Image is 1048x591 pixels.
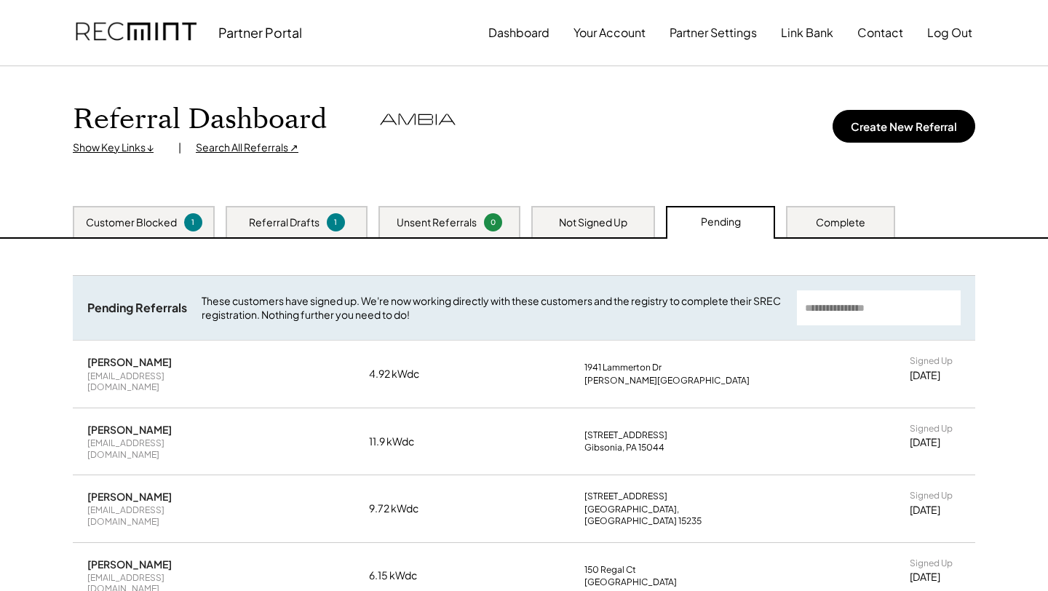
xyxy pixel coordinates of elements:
div: [GEOGRAPHIC_DATA], [GEOGRAPHIC_DATA] 15235 [584,504,766,526]
div: 1 [329,217,343,228]
div: Referral Drafts [249,215,319,230]
div: [GEOGRAPHIC_DATA] [584,576,677,588]
button: Your Account [573,18,646,47]
div: Not Signed Up [559,215,627,230]
div: These customers have signed up. We're now working directly with these customers and the registry ... [202,294,782,322]
div: 4.92 kWdc [369,367,442,381]
div: Signed Up [910,558,953,569]
div: [PERSON_NAME] [87,490,172,503]
div: Customer Blocked [86,215,177,230]
div: 0 [486,217,500,228]
div: Signed Up [910,423,953,435]
div: [PERSON_NAME] [87,558,172,571]
button: Log Out [927,18,972,47]
div: Pending Referrals [87,301,187,316]
div: 150 Regal Ct [584,564,636,576]
div: [DATE] [910,368,940,383]
div: Search All Referrals ↗ [196,140,298,155]
div: Complete [816,215,865,230]
img: recmint-logotype%403x.png [76,8,196,57]
div: Show Key Links ↓ [73,140,164,155]
div: [STREET_ADDRESS] [584,491,667,502]
div: 1 [186,217,200,228]
div: [PERSON_NAME] [87,423,172,436]
div: [EMAIL_ADDRESS][DOMAIN_NAME] [87,437,226,460]
div: [PERSON_NAME][GEOGRAPHIC_DATA] [584,375,750,386]
button: Dashboard [488,18,549,47]
h1: Referral Dashboard [73,103,327,137]
div: Unsent Referrals [397,215,477,230]
img: ambia-solar.svg [378,112,458,127]
div: | [178,140,181,155]
div: Signed Up [910,490,953,501]
div: 6.15 kWdc [369,568,442,583]
div: [PERSON_NAME] [87,355,172,368]
div: Gibsonia, PA 15044 [584,442,664,453]
div: Signed Up [910,355,953,367]
div: [EMAIL_ADDRESS][DOMAIN_NAME] [87,504,226,527]
div: [DATE] [910,435,940,450]
div: [DATE] [910,503,940,517]
div: [EMAIL_ADDRESS][DOMAIN_NAME] [87,370,226,393]
div: [DATE] [910,570,940,584]
div: Pending [701,215,741,229]
button: Create New Referral [833,110,975,143]
div: 11.9 kWdc [369,435,442,449]
div: Partner Portal [218,24,302,41]
button: Link Bank [781,18,833,47]
div: 1941 Lammerton Dr [584,362,662,373]
button: Contact [857,18,903,47]
button: Partner Settings [670,18,757,47]
div: 9.72 kWdc [369,501,442,516]
div: [STREET_ADDRESS] [584,429,667,441]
